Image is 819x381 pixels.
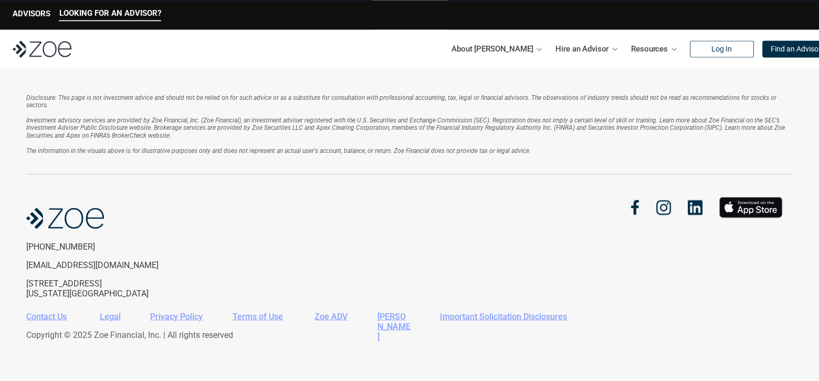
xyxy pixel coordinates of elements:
p: LOOKING FOR AN ADVISOR? [59,8,161,18]
p: [EMAIL_ADDRESS][DOMAIN_NAME] [26,260,198,270]
p: Resources [631,41,668,57]
p: Hire an Advisor [555,41,608,57]
em: The information in the visuals above is for illustrative purposes only and does not represent an ... [26,147,531,155]
p: [PHONE_NUMBER] [26,241,198,251]
p: [STREET_ADDRESS] [US_STATE][GEOGRAPHIC_DATA] [26,278,198,298]
a: Privacy Policy [150,311,203,321]
p: Log In [711,45,732,54]
p: Copyright © 2025 Zoe Financial, Inc. | All rights reserved [26,329,785,339]
a: Important Solicitation Disclosures [440,311,567,321]
em: Investment advisory services are provided by Zoe Financial, Inc. (Zoe Financial), an investment a... [26,117,786,139]
a: Legal [100,311,121,321]
a: Log In [690,40,754,57]
a: Zoe ADV [314,311,348,321]
a: Contact Us [26,311,67,321]
p: About [PERSON_NAME] [451,41,533,57]
a: [PERSON_NAME] [377,311,411,341]
a: Terms of Use [233,311,283,321]
p: ADVISORS [13,9,50,18]
em: Disclosure: This page is not investment advice and should not be relied on for such advice or as ... [26,94,778,109]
